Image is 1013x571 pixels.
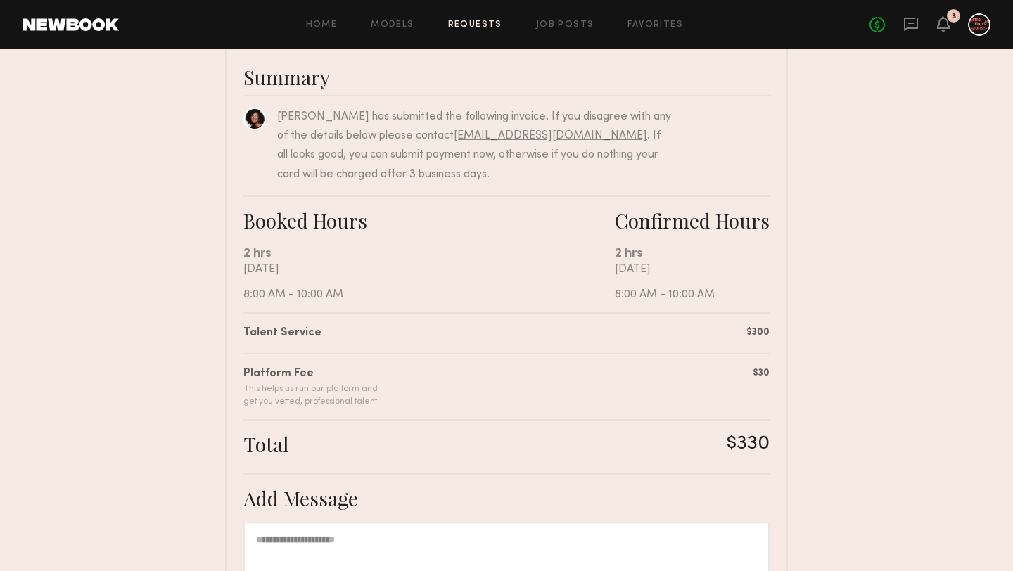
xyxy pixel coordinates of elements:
a: Models [371,20,414,30]
div: 3 [952,13,956,20]
div: [DATE] 8:00 AM - 10:00 AM [615,263,770,301]
div: 2 hrs [243,244,615,263]
a: Job Posts [536,20,594,30]
div: Platform Fee [243,366,379,383]
div: Total [243,432,288,456]
div: Talent Service [243,325,321,342]
div: This helps us run our platform and get you vetted, professional talent. [243,383,379,408]
div: [PERSON_NAME] has submitted the following invoice. If you disagree with any of the details below ... [277,108,672,184]
div: $300 [746,325,770,340]
div: $30 [753,366,770,380]
div: Confirmed Hours [615,208,770,233]
div: Booked Hours [243,208,615,233]
div: [DATE] 8:00 AM - 10:00 AM [243,263,615,301]
div: $330 [727,432,770,456]
div: Summary [243,65,770,89]
a: Favorites [627,20,683,30]
a: [EMAIL_ADDRESS][DOMAIN_NAME] [454,130,647,141]
a: Requests [448,20,502,30]
div: Add Message [243,486,770,511]
a: Home [306,20,338,30]
div: 2 hrs [615,244,770,263]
